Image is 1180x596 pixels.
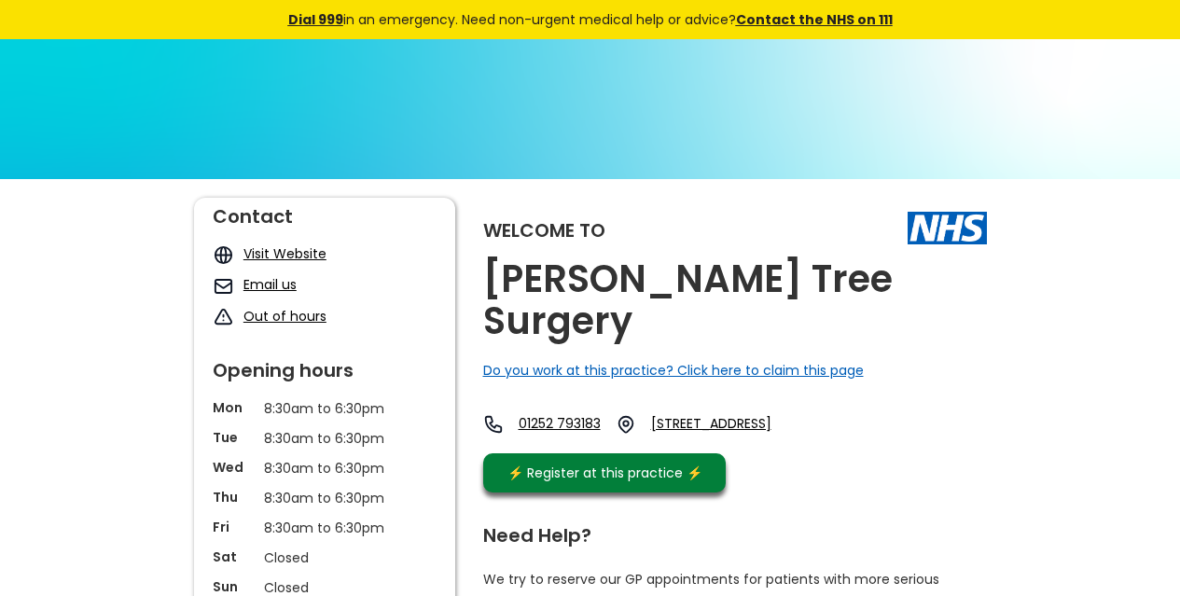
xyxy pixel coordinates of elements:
p: 8:30am to 6:30pm [264,518,385,538]
a: Visit Website [243,244,326,263]
img: practice location icon [616,414,636,435]
a: Contact the NHS on 111 [736,10,893,29]
p: Closed [264,547,385,568]
img: globe icon [213,244,234,266]
div: Welcome to [483,221,605,240]
h2: [PERSON_NAME] Tree Surgery [483,258,987,342]
p: 8:30am to 6:30pm [264,458,385,478]
p: Mon [213,398,255,417]
p: 8:30am to 6:30pm [264,398,385,419]
p: Sun [213,577,255,596]
img: mail icon [213,275,234,297]
p: Sat [213,547,255,566]
p: 8:30am to 6:30pm [264,488,385,508]
p: Thu [213,488,255,506]
a: 01252 793183 [519,414,601,435]
img: exclamation icon [213,307,234,328]
a: Dial 999 [288,10,343,29]
a: Email us [243,275,297,294]
div: Opening hours [213,352,437,380]
div: in an emergency. Need non-urgent medical help or advice? [161,9,1020,30]
p: Fri [213,518,255,536]
p: 8:30am to 6:30pm [264,428,385,449]
a: Do you work at this practice? Click here to claim this page [483,361,864,380]
a: [STREET_ADDRESS] [651,414,815,435]
div: Need Help? [483,517,968,545]
div: Contact [213,198,437,226]
a: ⚡️ Register at this practice ⚡️ [483,453,726,492]
p: Tue [213,428,255,447]
p: Wed [213,458,255,477]
img: The NHS logo [908,212,987,243]
a: Out of hours [243,307,326,326]
img: telephone icon [483,414,504,435]
div: ⚡️ Register at this practice ⚡️ [498,463,713,483]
